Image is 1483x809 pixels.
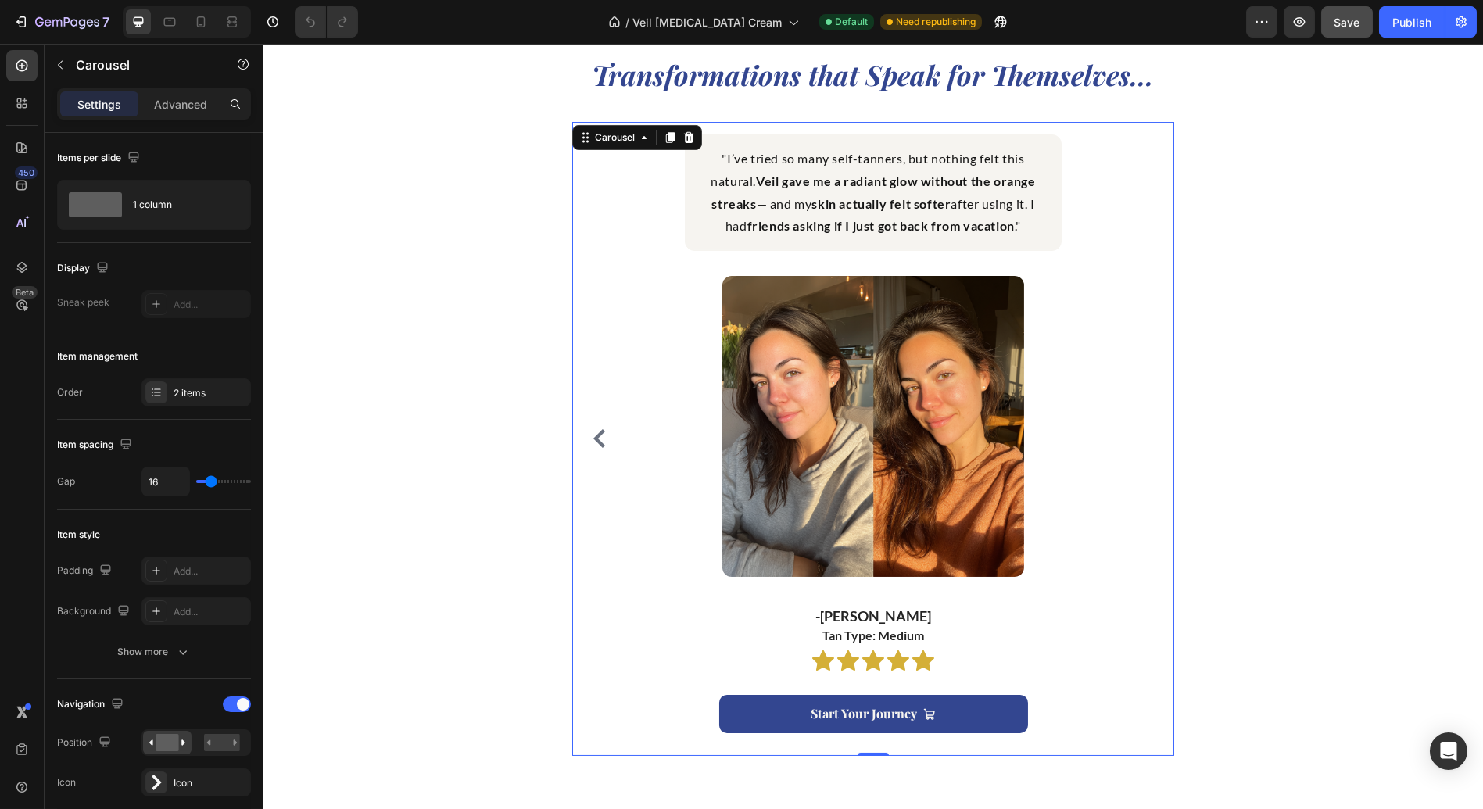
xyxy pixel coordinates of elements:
[15,166,38,179] div: 450
[57,638,251,666] button: Show more
[552,564,668,581] span: -[PERSON_NAME]
[324,382,349,407] button: Carousel Back Arrow
[896,15,976,29] span: Need republishing
[57,528,100,542] div: Item style
[154,96,207,113] p: Advanced
[57,435,135,456] div: Item spacing
[57,295,109,310] div: Sneak peek
[57,258,112,279] div: Display
[1379,6,1445,38] button: Publish
[6,6,116,38] button: 7
[360,582,859,601] p: Tan Type: Medium
[57,775,76,789] div: Icon
[1321,6,1373,38] button: Save
[142,467,189,496] input: Auto
[102,13,109,31] p: 7
[174,776,247,790] div: Icon
[1392,14,1431,30] div: Publish
[133,187,228,223] div: 1 column
[835,15,868,29] span: Default
[57,148,143,169] div: Items per slide
[57,385,83,399] div: Order
[76,55,209,74] p: Carousel
[57,732,114,754] div: Position
[174,605,247,619] div: Add...
[1430,732,1467,770] div: Open Intercom Messenger
[435,104,785,194] p: "I’ve tried so many self-tanners, but nothing felt this natural. — and my after using it. I had ."
[57,601,133,622] div: Background
[263,44,1483,809] iframe: Design area
[625,14,629,30] span: /
[12,286,38,299] div: Beta
[1334,16,1360,29] span: Save
[57,560,115,582] div: Padding
[455,651,764,689] button: <p>Start Your Journey</p>
[632,14,782,30] span: Veil [MEDICAL_DATA] Cream
[57,349,138,363] div: Item management
[328,87,374,101] div: Carousel
[547,662,654,678] p: Start Your Journey
[57,694,127,715] div: Navigation
[118,644,191,660] div: Show more
[77,96,121,113] p: Settings
[548,152,687,167] strong: skin actually felt softer
[484,174,751,189] strong: friends asking if I just got back from vacation
[295,6,358,38] div: Undo/Redo
[459,232,760,533] img: gempages_583075119379776344-10aa6af4-f654-4517-b5f7-ca69a81117d1.png
[174,386,247,400] div: 2 items
[448,130,772,167] strong: Veil gave me a radiant glow without the orange streaks
[57,474,75,489] div: Gap
[174,564,247,578] div: Add...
